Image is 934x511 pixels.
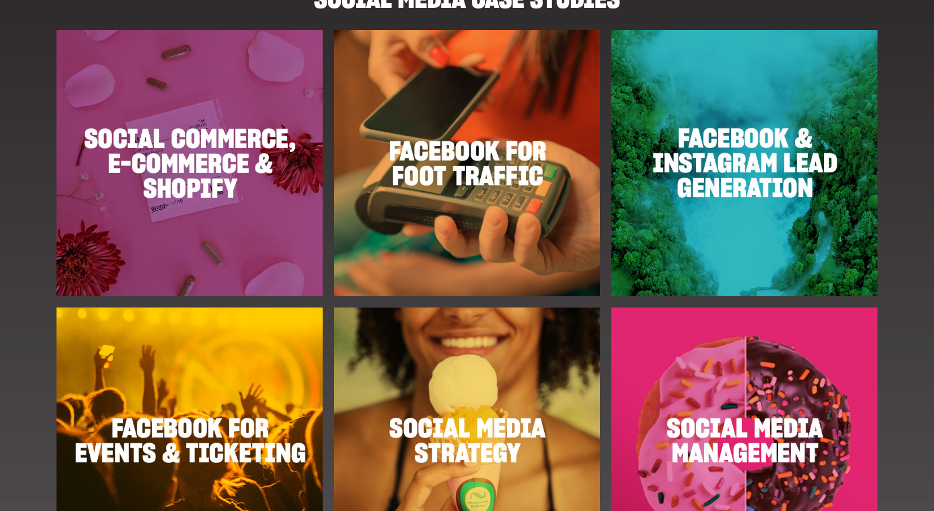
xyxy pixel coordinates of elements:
[57,30,323,296] img: Social Commerce, E-Commerce and Shopify
[611,30,877,296] img: Facebook &amp; Instagram lead generation
[334,30,600,296] img: Facebook for foot traffic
